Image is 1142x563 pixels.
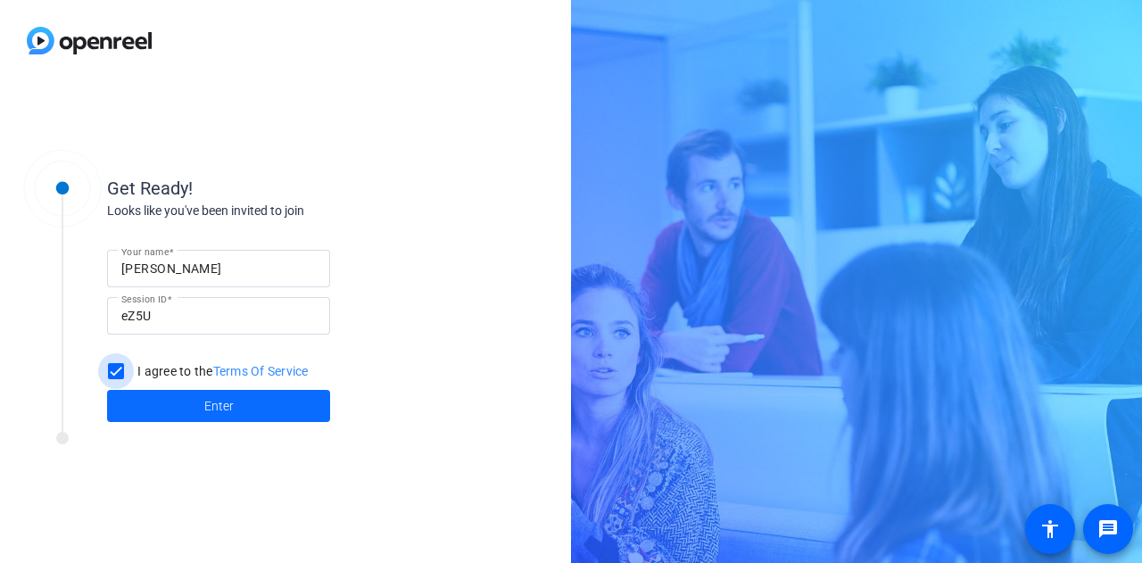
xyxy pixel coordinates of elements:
div: Get Ready! [107,175,464,202]
button: Enter [107,390,330,422]
span: Enter [204,397,234,416]
mat-label: Session ID [121,294,167,304]
mat-icon: message [1097,518,1119,540]
div: Looks like you've been invited to join [107,202,464,220]
label: I agree to the [134,362,309,380]
mat-label: Your name [121,246,169,257]
a: Terms Of Service [213,364,309,378]
mat-icon: accessibility [1039,518,1061,540]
